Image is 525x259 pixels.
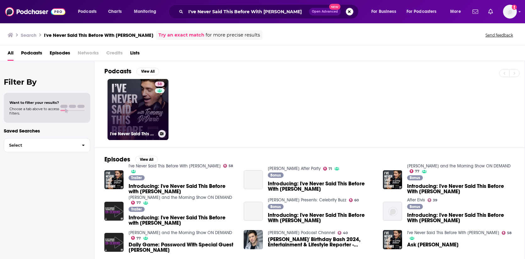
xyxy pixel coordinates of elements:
span: for more precise results [206,31,260,39]
a: 77 [410,169,420,173]
a: 40 [338,231,348,235]
button: Show profile menu [503,5,517,19]
h3: I've Never Said This Before With [PERSON_NAME] [44,32,153,38]
span: Bonus [270,205,281,209]
a: Introducing: I've Never Said This Before with Tommy DiDario [104,170,124,189]
a: 58 [155,82,164,87]
a: Elvis Duran Presents: Celebrity Buzz [268,197,346,203]
span: 39 [433,199,437,202]
h3: Search [21,32,36,38]
a: After Elvis [407,197,425,203]
span: [PERSON_NAME]' Birthday Bash 2024, Entertainment & Lifestyle Reporter - [PERSON_NAME] [268,237,375,247]
a: Show notifications dropdown [486,6,495,17]
img: Daily Game: Password With Special Guest Tommy DiDario [104,233,124,252]
span: Introducing: I've Never Said This Before with [PERSON_NAME] [129,183,236,194]
p: Saved Searches [4,128,90,134]
img: Ask Tommy [383,230,402,249]
button: open menu [402,7,446,17]
span: Networks [78,48,99,61]
a: Introducing: I've Never Said This Before With Tommy DiDario [268,181,375,192]
a: Ask Tommy [407,242,459,247]
img: Chris' Birthday Bash 2024, Entertainment & Lifestyle Reporter - Tommy DiDario [244,230,263,249]
span: Introducing: I've Never Said This Before With [PERSON_NAME] [268,181,375,192]
a: Podcasts [21,48,42,61]
a: 58 [502,231,512,235]
a: Elvis Duran and the Morning Show ON DEMAND [129,195,232,200]
span: More [450,7,461,16]
span: Trailer [131,207,142,211]
a: 77 [131,236,141,240]
span: Introducing: I've Never Said This Before With [PERSON_NAME] [407,183,515,194]
a: I've Never Said This Before With Tommy DiDario [407,230,499,235]
a: 77 [131,201,141,205]
a: Introducing: I've Never Said This Before With Tommy DiDario [244,170,263,189]
button: open menu [130,7,164,17]
div: Search podcasts, credits, & more... [174,4,365,19]
svg: Add a profile image [512,5,517,10]
a: Chris Kelly Podcast Channel [268,230,335,235]
button: Select [4,138,90,152]
a: Elvis Duran's After Party [268,166,321,171]
input: Search podcasts, credits, & more... [186,7,309,17]
span: Trailer [131,176,142,180]
img: Introducing: I've Never Said This Before With Tommy DiDario [383,202,402,221]
span: 58 [507,232,511,234]
h3: I've Never Said This Before With [PERSON_NAME] [110,131,156,137]
button: open menu [74,7,105,17]
a: I've Never Said This Before With Tommy DiDario [129,163,221,169]
span: Monitoring [134,7,156,16]
span: Select [4,143,77,147]
span: Introducing: I've Never Said This Before With [PERSON_NAME] [268,212,375,223]
span: Introducing: I've Never Said This Before with [PERSON_NAME] [129,215,236,226]
button: View All [135,156,158,163]
a: EpisodesView All [104,155,158,163]
a: Elvis Duran and the Morning Show ON DEMAND [129,230,232,235]
span: Lists [130,48,140,61]
span: 77 [415,170,419,173]
span: Bonus [410,205,420,209]
span: Credits [106,48,123,61]
span: Want to filter your results? [9,100,59,105]
a: 58 [223,164,233,168]
a: Introducing: I've Never Said This Before with Tommy DiDario [129,183,236,194]
a: Introducing: I've Never Said This Before With Tommy DiDario [244,202,263,221]
h2: Podcasts [104,67,131,75]
a: Introducing: I've Never Said This Before With Tommy DiDario [268,212,375,223]
a: PodcastsView All [104,67,159,75]
a: All [8,48,14,61]
span: Charts [108,7,122,16]
span: Open Advanced [312,10,338,13]
a: 39 [428,198,438,202]
a: Daily Game: Password With Special Guest Tommy DiDario [129,242,236,253]
span: Bonus [270,173,281,177]
span: New [329,4,340,10]
a: Elvis Duran and the Morning Show ON DEMAND [407,163,511,169]
span: Choose a tab above to access filters. [9,107,59,115]
a: Show notifications dropdown [470,6,481,17]
span: Podcasts [78,7,97,16]
a: Try an exact match [158,31,204,39]
span: Bonus [410,176,420,180]
a: Chris' Birthday Bash 2024, Entertainment & Lifestyle Reporter - Tommy DiDario [268,237,375,247]
span: 77 [136,237,141,240]
span: 40 [343,232,348,234]
img: User Profile [503,5,517,19]
button: View All [136,68,159,75]
a: Introducing: I've Never Said This Before with Tommy DiDario [129,215,236,226]
span: For Podcasters [406,7,437,16]
img: Podchaser - Follow, Share and Rate Podcasts [5,6,65,18]
a: 71 [323,167,332,171]
button: Send feedback [484,32,515,38]
span: Ask [PERSON_NAME] [407,242,459,247]
span: Introducing: I've Never Said This Before With [PERSON_NAME] [407,212,515,223]
button: Open AdvancedNew [309,8,341,15]
h2: Filter By [4,77,90,87]
span: Logged in as jennevievef [503,5,517,19]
